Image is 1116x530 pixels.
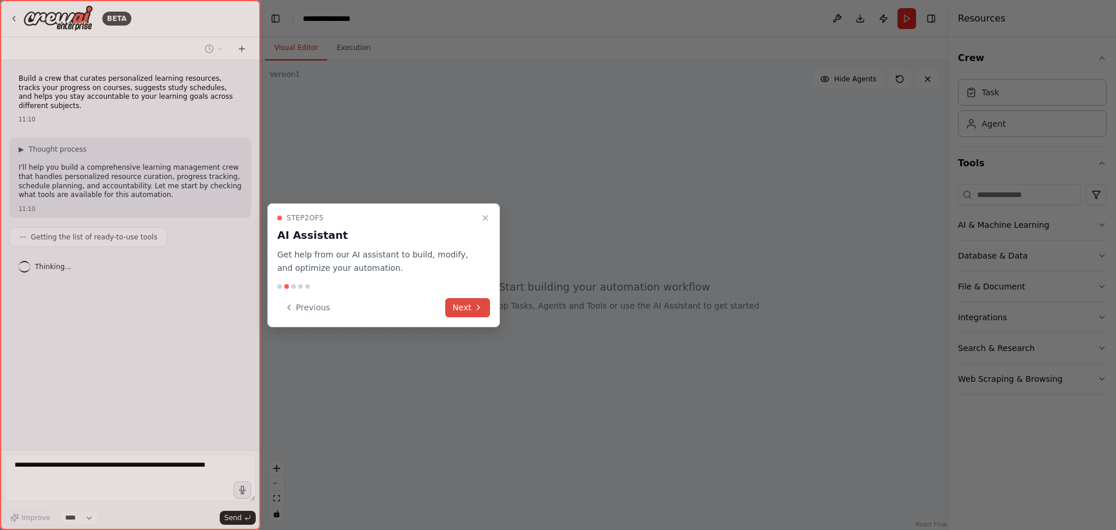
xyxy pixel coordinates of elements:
h3: AI Assistant [277,227,476,243]
button: Close walkthrough [478,211,492,225]
button: Previous [277,298,337,317]
button: Hide left sidebar [267,10,284,27]
button: Next [445,298,490,317]
p: Get help from our AI assistant to build, modify, and optimize your automation. [277,248,476,275]
span: Step 2 of 5 [287,213,324,223]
